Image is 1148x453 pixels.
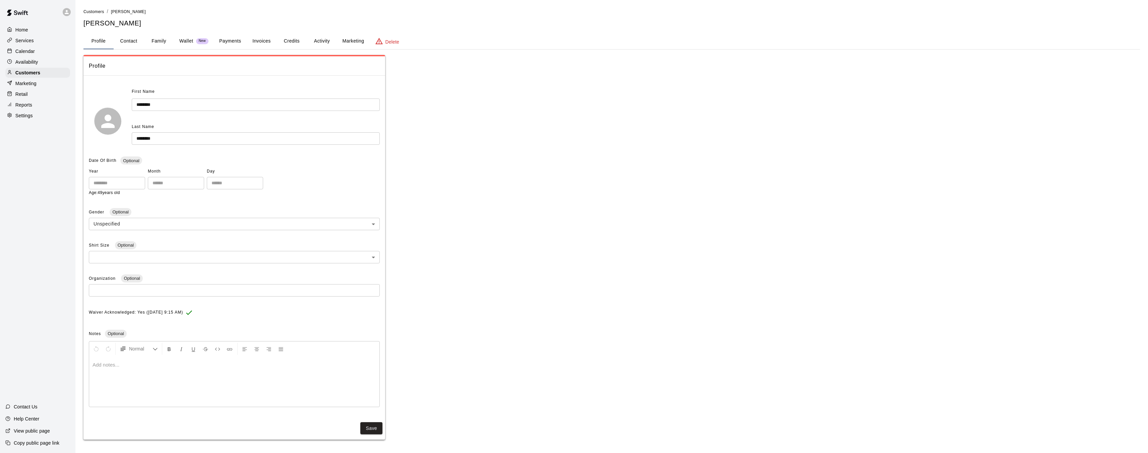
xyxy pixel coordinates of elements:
[110,209,131,214] span: Optional
[5,57,70,67] a: Availability
[121,276,142,281] span: Optional
[5,89,70,99] a: Retail
[89,62,380,70] span: Profile
[5,68,70,78] a: Customers
[5,36,70,46] a: Services
[107,8,108,15] li: /
[200,343,211,355] button: Format Strikethrough
[115,243,136,248] span: Optional
[337,33,369,49] button: Marketing
[83,19,1140,28] h5: [PERSON_NAME]
[212,343,223,355] button: Insert Code
[15,91,28,98] p: Retail
[188,343,199,355] button: Format Underline
[83,33,114,49] button: Profile
[114,33,144,49] button: Contact
[5,46,70,56] a: Calendar
[15,112,33,119] p: Settings
[214,33,246,49] button: Payments
[14,403,38,410] p: Contact Us
[307,33,337,49] button: Activity
[14,415,39,422] p: Help Center
[277,33,307,49] button: Credits
[117,343,161,355] button: Formatting Options
[89,158,116,163] span: Date Of Birth
[89,166,145,177] span: Year
[5,111,70,121] a: Settings
[15,80,37,87] p: Marketing
[15,59,38,65] p: Availability
[90,343,102,355] button: Undo
[5,25,70,35] a: Home
[103,343,114,355] button: Redo
[15,69,40,76] p: Customers
[5,100,70,110] a: Reports
[105,331,126,336] span: Optional
[246,33,277,49] button: Invoices
[89,276,117,281] span: Organization
[15,26,28,33] p: Home
[15,102,32,108] p: Reports
[360,422,382,435] button: Save
[132,124,154,129] span: Last Name
[89,331,101,336] span: Notes
[120,158,142,163] span: Optional
[132,86,155,97] span: First Name
[207,166,263,177] span: Day
[129,345,153,352] span: Normal
[251,343,262,355] button: Center Align
[83,8,1140,15] nav: breadcrumb
[89,218,380,230] div: Unspecified
[179,38,193,45] p: Wallet
[385,39,399,45] p: Delete
[5,78,70,88] a: Marketing
[148,166,204,177] span: Month
[239,343,250,355] button: Left Align
[89,243,111,248] span: Shirt Size
[176,343,187,355] button: Format Italics
[111,9,146,14] span: [PERSON_NAME]
[196,39,208,43] span: New
[14,440,59,446] p: Copy public page link
[15,48,35,55] p: Calendar
[14,428,50,434] p: View public page
[224,343,235,355] button: Insert Link
[89,190,120,195] span: Age: 49 years old
[15,37,34,44] p: Services
[144,33,174,49] button: Family
[83,33,1140,49] div: basic tabs example
[83,9,104,14] a: Customers
[89,307,183,318] span: Waiver Acknowledged: Yes ([DATE] 9:15 AM)
[263,343,275,355] button: Right Align
[275,343,287,355] button: Justify Align
[164,343,175,355] button: Format Bold
[89,210,106,214] span: Gender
